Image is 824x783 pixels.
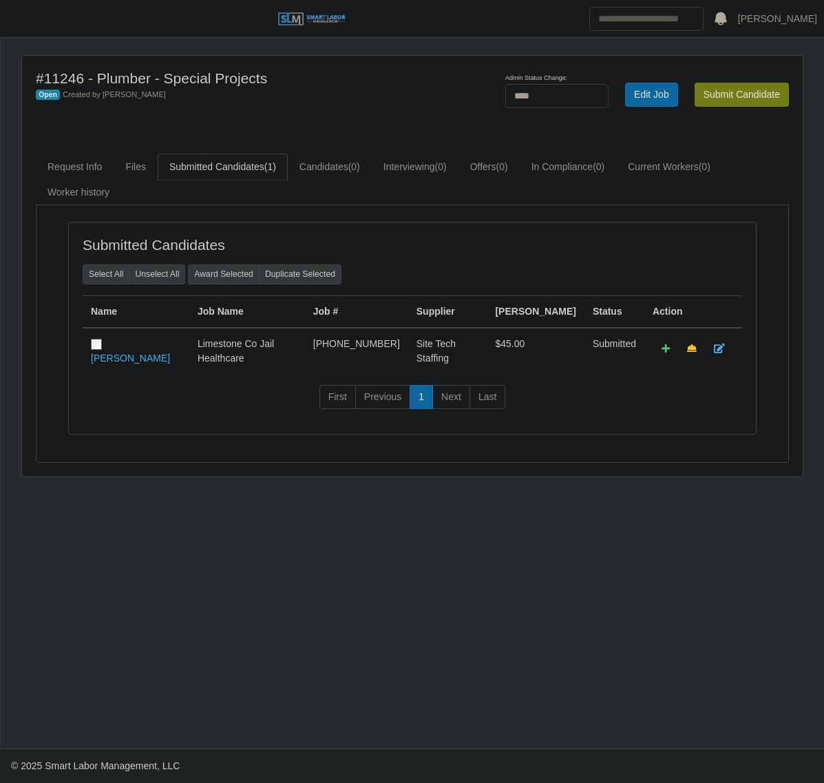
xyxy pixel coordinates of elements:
a: Add Default Cost Code [653,337,679,361]
h4: Submitted Candidates [83,236,346,253]
td: Limestone Co Jail Healthcare [189,328,305,374]
a: 1 [410,385,433,410]
a: Request Info [36,154,114,180]
button: Unselect All [129,264,185,284]
td: submitted [584,328,644,374]
a: Current Workers [616,154,722,180]
span: Created by [PERSON_NAME] [63,90,166,98]
a: Interviewing [372,154,458,180]
span: (1) [264,161,276,172]
a: In Compliance [520,154,617,180]
div: bulk actions [83,264,185,284]
a: Make Team Lead [678,337,706,361]
button: Select All [83,264,129,284]
span: (0) [496,161,508,172]
th: Name [83,295,189,328]
a: Files [114,154,158,180]
a: [PERSON_NAME] [738,12,817,26]
th: Job Name [189,295,305,328]
span: (0) [699,161,710,172]
label: Admin Status Change: [505,74,567,83]
span: (0) [593,161,604,172]
td: [PHONE_NUMBER] [305,328,408,374]
input: Search [589,7,704,31]
th: Action [644,295,742,328]
div: bulk actions [188,264,341,284]
button: Duplicate Selected [259,264,341,284]
a: Candidates [288,154,372,180]
th: Supplier [408,295,487,328]
button: Submit Candidate [695,83,789,107]
h4: #11246 - Plumber - Special Projects [36,70,467,87]
th: [PERSON_NAME] [487,295,584,328]
th: Status [584,295,644,328]
button: Award Selected [188,264,260,284]
span: Open [36,90,60,101]
span: © 2025 Smart Labor Management, LLC [11,760,180,771]
a: Worker history [36,179,121,206]
td: Site Tech Staffing [408,328,487,374]
a: Edit Job [625,83,678,107]
a: Submitted Candidates [158,154,288,180]
td: $45.00 [487,328,584,374]
a: Offers [458,154,520,180]
a: [PERSON_NAME] [91,353,170,364]
img: SLM Logo [277,12,346,27]
nav: pagination [83,385,742,421]
span: (0) [435,161,447,172]
th: Job # [305,295,408,328]
span: (0) [348,161,360,172]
